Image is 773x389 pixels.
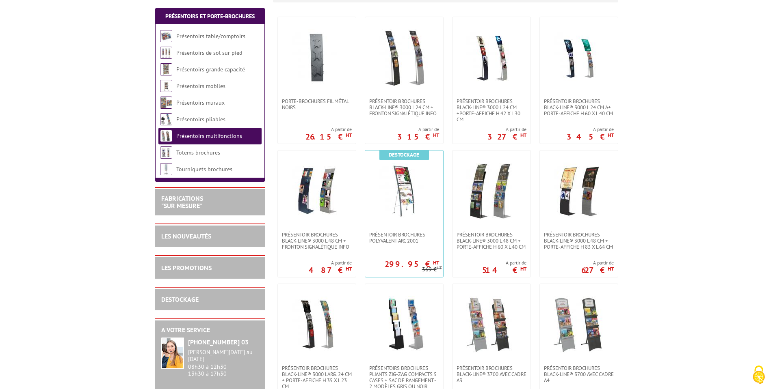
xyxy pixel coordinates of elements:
a: Présentoir brochures Black-Line® 3000 L 24 cm a+ porte-affiche H 60 x L 40 cm [540,98,618,116]
a: Présentoirs mobiles [176,82,225,90]
div: [PERSON_NAME][DATE] au [DATE] [188,349,259,363]
a: Présentoir Brochures polyvalent Arc 2001 [365,232,443,244]
img: Présentoir brochures Black-Line® 3700 avec cadre A4 [550,296,607,353]
a: Présentoir brochures Black-Line® 3000 L 48 cm + porte-affiche H 60 x L 40 cm [453,232,530,250]
img: Présentoirs grande capacité [160,63,172,75]
img: Présentoirs de sol sur pied [160,47,172,59]
img: Présentoirs pliables [160,113,172,125]
img: Présentoirs table/comptoirs [160,30,172,42]
a: LES PROMOTIONS [161,264,212,272]
span: A partir de [309,260,352,266]
p: 327 € [487,134,526,139]
sup: HT [433,259,439,266]
a: Présentoir brochures Black-Line® 3700 avec cadre A3 [453,365,530,383]
p: 369 € [422,266,442,273]
span: Présentoir brochures Black-Line® 3000 L 48 cm + porte-affiche H 60 x L 40 cm [457,232,526,250]
img: widget-service.jpg [161,337,184,369]
sup: HT [520,265,526,272]
img: Présentoir Brochures Black-Line® 3000 L 24 cm +porte-affiche H 42 x L 30 cm [463,29,520,86]
p: 627 € [581,268,614,273]
sup: HT [346,132,352,139]
img: Présentoir brochures Black-Line® 3000 L 48 cm + fronton signalétique info [288,163,345,219]
a: Présentoir brochures Black-Line® 3000 L 48 cm + porte-affiche H 83 x L 64 cm [540,232,618,250]
img: Présentoirs mobiles [160,80,172,92]
a: Porte-brochures fil métal noirs [278,98,356,110]
span: Présentoir brochures Black-Line® 3700 avec cadre A3 [457,365,526,383]
img: Présentoirs brochures pliants Zig-Zag compacts 5 cases + sac de rangement - 2 Modèles Gris ou Noir [376,296,433,353]
img: Totems brochures [160,146,172,159]
sup: HT [608,265,614,272]
p: 26.15 € [305,134,352,139]
img: Cookies (fenêtre modale) [749,365,769,385]
a: Présentoirs muraux [176,99,225,106]
sup: HT [437,265,442,271]
img: Présentoirs multifonctions [160,130,172,142]
a: Présentoir Brochures Black-Line® 3000 L 24 cm + Fronton signalétique info [365,98,443,116]
span: A partir de [482,260,526,266]
img: Présentoir Brochures polyvalent Arc 2001 [376,163,433,219]
h2: A votre service [161,327,259,334]
p: 299.95 € [385,262,439,266]
a: Tourniquets brochures [176,165,232,173]
sup: HT [346,265,352,272]
a: Présentoir brochures Black-Line® 3700 avec cadre A4 [540,365,618,383]
sup: HT [433,132,439,139]
img: Présentoirs muraux [160,97,172,109]
a: Présentoirs grande capacité [176,66,245,73]
a: Présentoirs multifonctions [176,132,242,140]
a: Présentoirs pliables [176,116,225,123]
img: Présentoir brochures Black-Line® 3000 Larg. 24 cm + porte-affiche H 35 x L 23 cm [288,296,345,353]
a: FABRICATIONS"Sur Mesure" [161,194,203,210]
img: Présentoir brochures Black-Line® 3700 avec cadre A3 [463,296,520,353]
div: 08h30 à 12h30 13h30 à 17h30 [188,349,259,377]
span: A partir de [305,126,352,133]
a: LES NOUVEAUTÉS [161,232,211,240]
button: Cookies (fenêtre modale) [745,361,773,389]
img: Tourniquets brochures [160,163,172,175]
a: Présentoir Brochures Black-Line® 3000 L 24 cm +porte-affiche H 42 x L 30 cm [453,98,530,123]
p: 514 € [482,268,526,273]
img: Présentoir Brochures Black-Line® 3000 L 24 cm + Fronton signalétique info [376,29,433,86]
a: Présentoirs table/comptoirs [176,32,245,40]
a: Présentoirs et Porte-brochures [165,13,255,20]
span: Présentoir brochures Black-Line® 3700 avec cadre A4 [544,365,614,383]
b: Destockage [389,151,419,158]
a: Totems brochures [176,149,220,156]
img: Présentoir brochures Black-Line® 3000 L 48 cm + porte-affiche H 60 x L 40 cm [463,163,520,219]
p: 345 € [567,134,614,139]
img: Porte-brochures fil métal noirs [288,29,345,86]
span: Présentoir brochures Black-Line® 3000 L 24 cm a+ porte-affiche H 60 x L 40 cm [544,98,614,116]
span: Porte-brochures fil métal noirs [282,98,352,110]
span: A partir de [397,126,439,133]
span: Présentoir brochures Black-Line® 3000 L 48 cm + porte-affiche H 83 x L 64 cm [544,232,614,250]
span: Présentoir Brochures polyvalent Arc 2001 [369,232,439,244]
a: Présentoirs de sol sur pied [176,49,242,56]
img: Présentoir brochures Black-Line® 3000 L 24 cm a+ porte-affiche H 60 x L 40 cm [550,29,607,86]
span: Présentoir brochures Black-Line® 3000 L 48 cm + fronton signalétique info [282,232,352,250]
p: 487 € [309,268,352,273]
a: DESTOCKAGE [161,295,199,303]
strong: [PHONE_NUMBER] 03 [188,338,249,346]
p: 315 € [397,134,439,139]
sup: HT [520,132,526,139]
span: A partir de [567,126,614,133]
sup: HT [608,132,614,139]
span: Présentoir Brochures Black-Line® 3000 L 24 cm +porte-affiche H 42 x L 30 cm [457,98,526,123]
span: A partir de [581,260,614,266]
img: Présentoir brochures Black-Line® 3000 L 48 cm + porte-affiche H 83 x L 64 cm [550,163,607,219]
span: A partir de [487,126,526,133]
span: Présentoir Brochures Black-Line® 3000 L 24 cm + Fronton signalétique info [369,98,439,116]
a: Présentoir brochures Black-Line® 3000 L 48 cm + fronton signalétique info [278,232,356,250]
